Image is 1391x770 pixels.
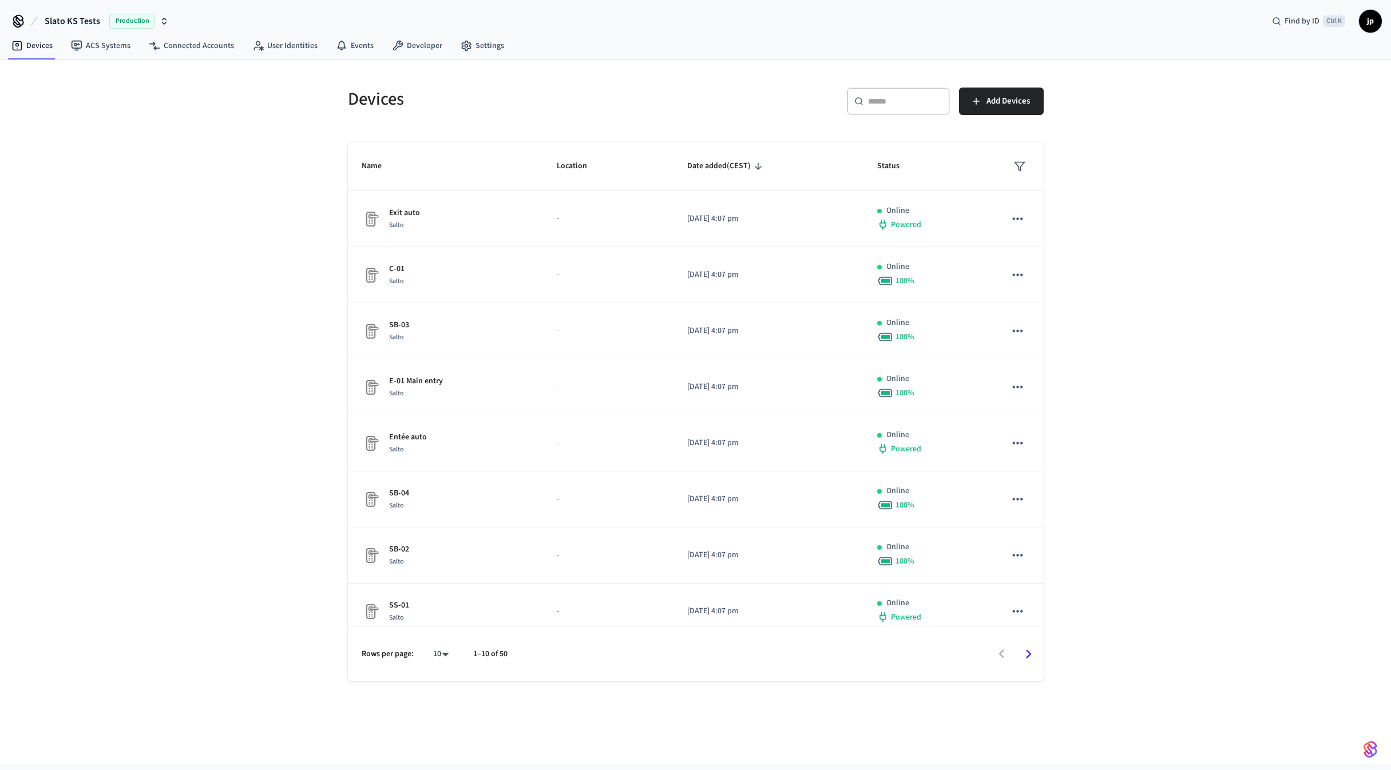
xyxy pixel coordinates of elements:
[362,434,380,453] img: Placeholder Lock Image
[891,612,921,623] span: Powered
[45,14,100,28] span: Slato KS Tests
[557,157,602,175] span: Location
[1285,15,1319,27] span: Find by ID
[362,266,380,284] img: Placeholder Lock Image
[891,219,921,231] span: Powered
[687,213,850,225] p: [DATE] 4:07 pm
[389,431,427,443] p: Entée auto
[389,263,405,275] p: C-01
[389,487,409,499] p: SB-04
[243,35,327,56] a: User Identities
[362,490,380,509] img: Placeholder Lock Image
[886,317,909,329] p: Online
[557,493,660,505] p: -
[687,157,766,175] span: Date added(CEST)
[557,549,660,561] p: -
[451,35,513,56] a: Settings
[62,35,140,56] a: ACS Systems
[2,35,62,56] a: Devices
[557,325,660,337] p: -
[389,332,404,342] span: Salto
[473,648,508,660] p: 1–10 of 50
[886,205,909,217] p: Online
[362,378,380,396] img: Placeholder Lock Image
[389,319,409,331] p: SB-03
[389,600,409,612] p: SS-01
[886,541,909,553] p: Online
[877,157,914,175] span: Status
[886,597,909,609] p: Online
[389,276,404,286] span: Salto
[687,437,850,449] p: [DATE] 4:07 pm
[687,381,850,393] p: [DATE] 4:07 pm
[1360,11,1381,31] span: jp
[895,387,914,399] span: 100 %
[687,493,850,505] p: [DATE] 4:07 pm
[348,142,1044,752] table: sticky table
[886,485,909,497] p: Online
[362,210,380,228] img: Placeholder Lock Image
[389,543,409,555] p: SB-02
[557,269,660,281] p: -
[886,429,909,441] p: Online
[327,35,383,56] a: Events
[389,375,443,387] p: E-01 Main entry
[140,35,243,56] a: Connected Accounts
[389,613,404,622] span: Salto
[959,88,1044,115] button: Add Devices
[362,546,380,565] img: Placeholder Lock Image
[687,325,850,337] p: [DATE] 4:07 pm
[389,220,404,230] span: Salto
[348,88,689,111] h5: Devices
[362,322,380,340] img: Placeholder Lock Image
[687,549,850,561] p: [DATE] 4:07 pm
[557,437,660,449] p: -
[389,501,404,510] span: Salto
[1359,10,1382,33] button: jp
[427,646,455,662] div: 10
[886,373,909,385] p: Online
[383,35,451,56] a: Developer
[687,269,850,281] p: [DATE] 4:07 pm
[895,555,914,567] span: 100 %
[895,275,914,287] span: 100 %
[557,213,660,225] p: -
[1015,641,1042,668] button: Go to next page
[886,261,909,273] p: Online
[389,557,404,566] span: Salto
[986,94,1030,109] span: Add Devices
[109,14,155,29] span: Production
[1263,11,1354,31] div: Find by IDCtrl K
[1364,740,1377,759] img: SeamLogoGradient.69752ec5.svg
[895,499,914,511] span: 100 %
[1323,15,1345,27] span: Ctrl K
[557,605,660,617] p: -
[362,648,414,660] p: Rows per page:
[891,443,921,455] span: Powered
[687,605,850,617] p: [DATE] 4:07 pm
[389,388,404,398] span: Salto
[389,207,420,219] p: Exit auto
[362,157,397,175] span: Name
[895,331,914,343] span: 100 %
[557,381,660,393] p: -
[389,444,404,454] span: Salto
[362,602,380,621] img: Placeholder Lock Image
